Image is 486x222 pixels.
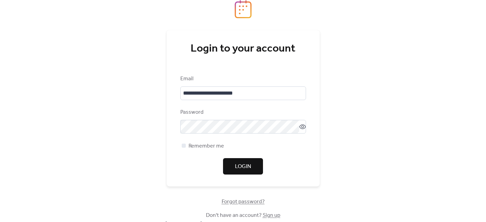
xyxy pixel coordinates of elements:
div: Login to your account [180,42,306,56]
div: Email [180,75,305,83]
span: Don't have an account? [206,211,280,220]
span: Remember me [189,142,224,150]
button: Login [223,158,263,175]
div: Password [180,108,305,116]
span: Forgot password? [222,198,265,206]
a: Forgot password? [222,200,265,204]
span: Login [235,163,251,171]
a: Sign up [263,210,280,221]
